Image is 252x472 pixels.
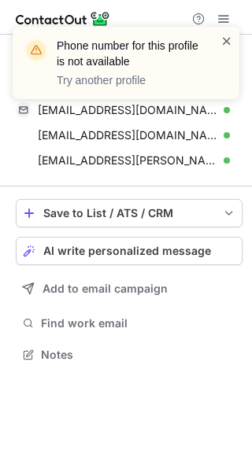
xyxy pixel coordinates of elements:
[41,316,236,330] span: Find work email
[24,38,49,63] img: warning
[43,245,211,257] span: AI write personalized message
[38,128,218,142] span: [EMAIL_ADDRESS][DOMAIN_NAME]
[41,348,236,362] span: Notes
[16,344,243,366] button: Notes
[57,38,202,69] header: Phone number for this profile is not available
[38,153,218,168] span: [EMAIL_ADDRESS][PERSON_NAME][DOMAIN_NAME]
[16,9,110,28] img: ContactOut v5.3.10
[57,72,202,88] p: Try another profile
[43,207,215,219] div: Save to List / ATS / CRM
[16,275,243,303] button: Add to email campaign
[16,237,243,265] button: AI write personalized message
[43,282,168,295] span: Add to email campaign
[16,312,243,334] button: Find work email
[16,199,243,227] button: save-profile-one-click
